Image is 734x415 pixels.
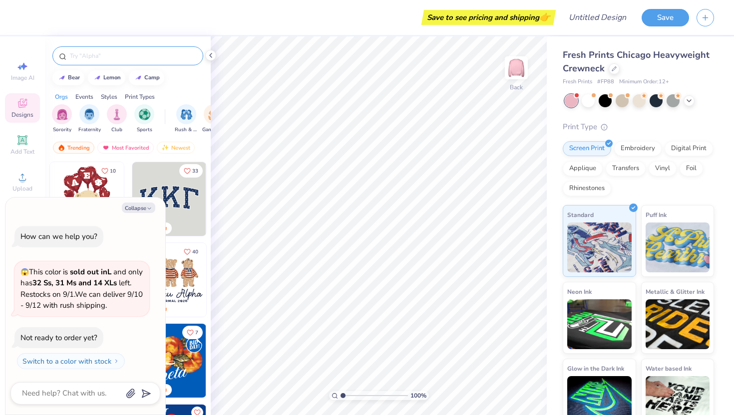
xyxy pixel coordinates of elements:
[563,49,710,74] span: Fresh Prints Chicago Heavyweight Crewneck
[97,142,154,154] div: Most Favorited
[642,9,689,26] button: Save
[646,299,710,349] img: Metallic & Glitter Ink
[208,109,220,120] img: Game Day Image
[506,58,526,78] img: Back
[122,203,155,213] button: Collapse
[137,126,152,134] span: Sports
[680,161,703,176] div: Foil
[192,249,198,254] span: 40
[563,161,603,176] div: Applique
[646,209,667,220] span: Puff Ink
[563,181,611,196] div: Rhinestones
[75,92,93,101] div: Events
[161,144,169,151] img: Newest.gif
[57,144,65,151] img: trending.gif
[510,83,523,92] div: Back
[567,222,632,272] img: Standard
[129,70,164,85] button: camp
[206,162,280,236] img: edfb13fc-0e43-44eb-bea2-bf7fc0dd67f9
[11,111,33,119] span: Designs
[68,75,80,80] div: bear
[561,7,634,27] input: Untitled Design
[20,267,29,277] span: 😱
[202,104,225,134] button: filter button
[563,121,714,133] div: Print Type
[665,141,713,156] div: Digital Print
[646,363,692,374] span: Water based Ink
[55,92,68,101] div: Orgs
[139,109,150,120] img: Sports Image
[202,126,225,134] span: Game Day
[132,324,206,398] img: 8659caeb-cee5-4a4c-bd29-52ea2f761d42
[410,391,426,400] span: 100 %
[179,164,203,178] button: Like
[110,169,116,174] span: 10
[111,126,122,134] span: Club
[125,92,155,101] div: Print Types
[107,104,127,134] button: filter button
[12,185,32,193] span: Upload
[10,148,34,156] span: Add Text
[88,70,125,85] button: lemon
[195,330,198,335] span: 7
[646,222,710,272] img: Puff Ink
[78,104,101,134] button: filter button
[20,333,97,343] div: Not ready to order yet?
[32,278,117,288] strong: 32 Ss, 31 Ms and 14 XLs
[53,126,71,134] span: Sorority
[97,164,120,178] button: Like
[20,267,143,311] span: This color is and only has left . Restocks on 9/1. We can deliver 9/10 - 9/12 with rush shipping.
[93,75,101,81] img: trend_line.gif
[70,267,111,277] strong: sold out in L
[567,209,594,220] span: Standard
[78,126,101,134] span: Fraternity
[134,104,154,134] button: filter button
[567,299,632,349] img: Neon Ink
[50,162,124,236] img: 587403a7-0594-4a7f-b2bd-0ca67a3ff8dd
[107,104,127,134] div: filter for Club
[69,51,197,61] input: Try "Alpha"
[52,104,72,134] div: filter for Sorority
[134,104,154,134] div: filter for Sports
[597,78,614,86] span: # FP88
[614,141,662,156] div: Embroidery
[132,243,206,317] img: a3be6b59-b000-4a72-aad0-0c575b892a6b
[102,144,110,151] img: most_fav.gif
[123,162,197,236] img: e74243e0-e378-47aa-a400-bc6bcb25063a
[157,142,195,154] div: Newest
[113,358,119,364] img: Switch to a color with stock
[181,109,192,120] img: Rush & Bid Image
[206,243,280,317] img: d12c9beb-9502-45c7-ae94-40b97fdd6040
[606,161,646,176] div: Transfers
[424,10,553,25] div: Save to see pricing and shipping
[649,161,677,176] div: Vinyl
[52,104,72,134] button: filter button
[78,104,101,134] div: filter for Fraternity
[17,353,125,369] button: Switch to a color with stock
[101,92,117,101] div: Styles
[202,104,225,134] div: filter for Game Day
[134,75,142,81] img: trend_line.gif
[175,104,198,134] button: filter button
[175,104,198,134] div: filter for Rush & Bid
[58,75,66,81] img: trend_line.gif
[175,126,198,134] span: Rush & Bid
[56,109,68,120] img: Sorority Image
[567,363,624,374] span: Glow in the Dark Ink
[619,78,669,86] span: Minimum Order: 12 +
[84,109,95,120] img: Fraternity Image
[192,169,198,174] span: 33
[563,78,592,86] span: Fresh Prints
[20,231,97,241] div: How can we help you?
[182,326,203,339] button: Like
[539,11,550,23] span: 👉
[567,286,592,297] span: Neon Ink
[206,324,280,398] img: f22b6edb-555b-47a9-89ed-0dd391bfae4f
[111,109,122,120] img: Club Image
[144,75,160,80] div: camp
[52,70,84,85] button: bear
[179,245,203,258] button: Like
[563,141,611,156] div: Screen Print
[11,74,34,82] span: Image AI
[103,75,121,80] div: lemon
